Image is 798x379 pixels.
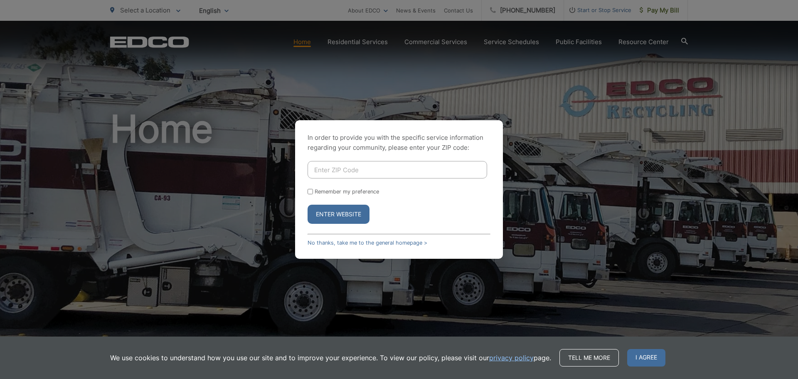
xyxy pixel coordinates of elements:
[489,353,534,363] a: privacy policy
[627,349,665,367] span: I agree
[308,133,490,153] p: In order to provide you with the specific service information regarding your community, please en...
[559,349,619,367] a: Tell me more
[308,240,427,246] a: No thanks, take me to the general homepage >
[308,205,369,224] button: Enter Website
[315,188,379,195] label: Remember my preference
[110,353,551,363] p: We use cookies to understand how you use our site and to improve your experience. To view our pol...
[308,161,487,178] input: Enter ZIP Code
